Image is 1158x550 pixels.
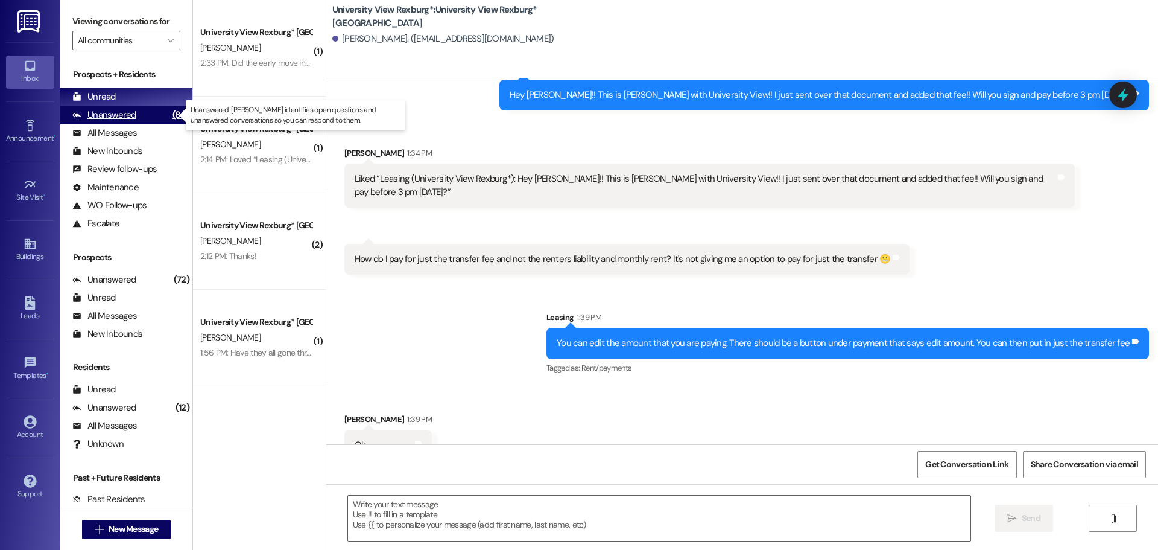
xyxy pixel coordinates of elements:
[72,109,136,121] div: Unanswered
[6,56,54,88] a: Inbox
[1031,458,1138,471] span: Share Conversation via email
[169,106,192,124] div: (84)
[1007,514,1016,523] i: 
[404,413,431,426] div: 1:39 PM
[355,439,366,452] div: Ok
[60,472,192,484] div: Past + Future Residents
[167,36,174,45] i: 
[72,420,137,432] div: All Messages
[510,89,1130,101] div: Hey [PERSON_NAME]!! This is [PERSON_NAME] with University View!! I just sent over that document a...
[557,337,1130,350] div: You can edit the amount that you are paying. There should be a button under payment that says edi...
[72,438,124,450] div: Unknown
[574,311,601,324] div: 1:39 PM
[60,251,192,264] div: Prospects
[200,235,261,246] span: [PERSON_NAME]
[72,401,136,414] div: Unanswered
[332,4,574,30] b: University View Rexburg*: University View Rexburg* [GEOGRAPHIC_DATA]
[95,525,104,534] i: 
[200,57,616,68] div: 2:33 PM: Did the early move in document and insurance come through? Just wanted to double check I...
[6,412,54,444] a: Account
[995,505,1053,532] button: Send
[1022,512,1040,525] span: Send
[109,523,158,536] span: New Message
[404,147,431,159] div: 1:34 PM
[54,132,55,141] span: •
[46,369,48,378] span: •
[60,68,192,81] div: Prospects + Residents
[200,42,261,53] span: [PERSON_NAME]
[1023,451,1146,478] button: Share Conversation via email
[72,292,116,304] div: Unread
[1109,514,1118,523] i: 
[200,332,261,343] span: [PERSON_NAME]
[172,398,192,417] div: (12)
[200,316,312,328] div: University View Rexburg* [GEOGRAPHIC_DATA]
[200,219,312,232] div: University View Rexburg* [GEOGRAPHIC_DATA]
[200,251,256,261] div: 2:12 PM: Thanks!
[200,154,705,165] div: 2:14 PM: Loved “Leasing (University View Rexburg*): I would recommend getting an overnight one!! ...
[72,493,145,506] div: Past Residents
[72,310,137,322] div: All Messages
[332,33,554,45] div: [PERSON_NAME]. ([EMAIL_ADDRESS][DOMAIN_NAME])
[200,347,671,358] div: 1:56 PM: Have they all gone through? My dad thinks he's done what he can but it's a little diffic...
[344,147,1075,164] div: [PERSON_NAME]
[6,234,54,266] a: Buildings
[546,311,1149,328] div: Leasing
[355,253,891,266] div: How do I pay for just the transfer fee and not the renters liability and monthly rent? It's not g...
[581,363,632,373] span: Rent/payments
[72,181,139,194] div: Maintenance
[72,217,119,230] div: Escalate
[78,31,161,50] input: All communities
[200,139,261,150] span: [PERSON_NAME]
[72,383,116,396] div: Unread
[6,471,54,504] a: Support
[60,361,192,374] div: Residents
[72,91,116,103] div: Unread
[6,293,54,325] a: Leads
[344,413,432,430] div: [PERSON_NAME]
[355,173,1055,199] div: Liked “Leasing (University View Rexburg*): Hey [PERSON_NAME]!! This is [PERSON_NAME] with Univers...
[6,174,54,207] a: Site Visit •
[72,145,142,158] div: New Inbounds
[72,127,137,139] div: All Messages
[171,270,192,289] div: (72)
[200,26,312,39] div: University View Rexburg* [GEOGRAPHIC_DATA]
[925,458,1008,471] span: Get Conversation Link
[72,328,142,341] div: New Inbounds
[72,199,147,212] div: WO Follow-ups
[191,105,400,126] p: Unanswered: [PERSON_NAME] identifies open questions and unanswered conversations so you can respo...
[546,359,1149,377] div: Tagged as:
[82,520,171,539] button: New Message
[72,163,157,176] div: Review follow-ups
[72,12,180,31] label: Viewing conversations for
[72,273,136,286] div: Unanswered
[43,191,45,200] span: •
[6,353,54,385] a: Templates •
[17,10,42,33] img: ResiDesk Logo
[917,451,1016,478] button: Get Conversation Link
